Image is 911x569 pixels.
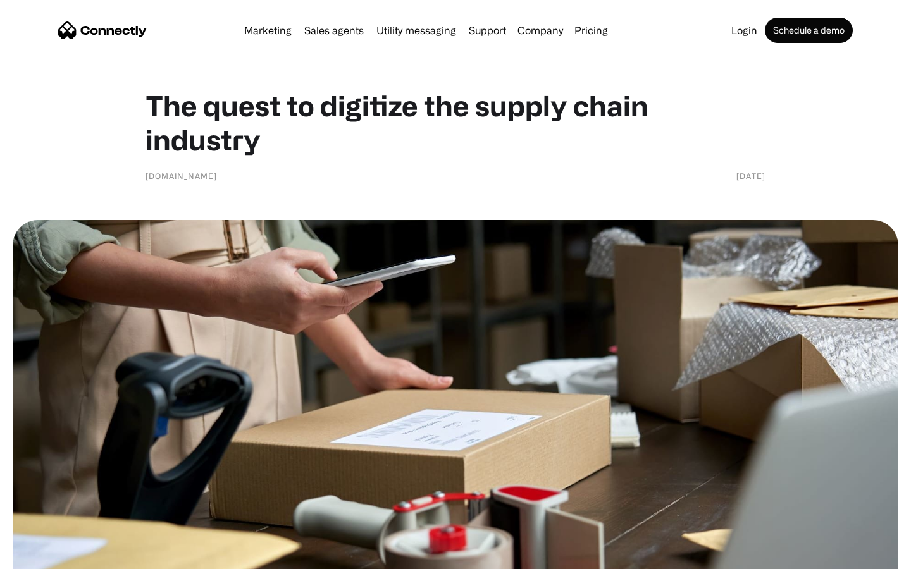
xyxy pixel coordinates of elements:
[765,18,853,43] a: Schedule a demo
[371,25,461,35] a: Utility messaging
[146,169,217,182] div: [DOMAIN_NAME]
[569,25,613,35] a: Pricing
[517,21,563,39] div: Company
[736,169,765,182] div: [DATE]
[146,89,765,157] h1: The quest to digitize the supply chain industry
[25,547,76,565] ul: Language list
[464,25,511,35] a: Support
[299,25,369,35] a: Sales agents
[239,25,297,35] a: Marketing
[13,547,76,565] aside: Language selected: English
[726,25,762,35] a: Login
